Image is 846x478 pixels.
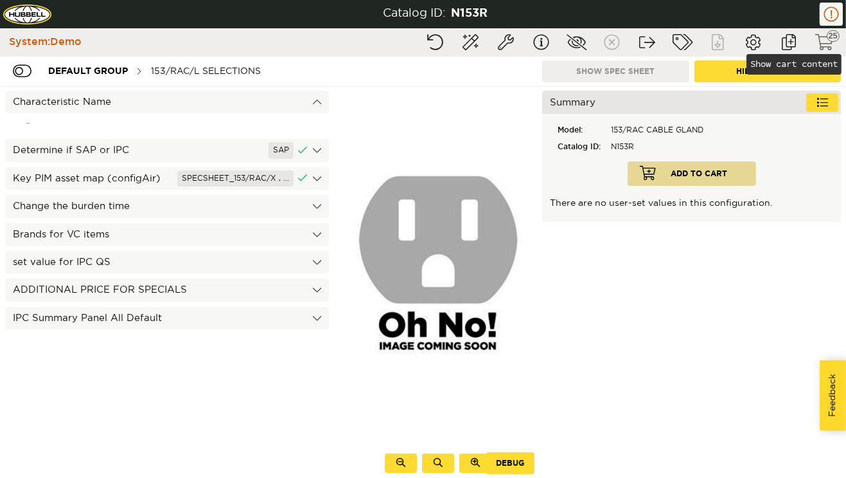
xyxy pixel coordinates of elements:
div: Model [550,122,606,138]
button: Debug [486,452,534,474]
div: Characteristic Name [5,91,329,113]
div: set value for IPC QS [5,251,329,273]
div: N153R [606,138,709,155]
div: Summary [542,91,841,114]
div: IPC Summary Panel All Default [5,307,329,329]
div: Catalog ID [550,138,606,155]
p: There are no user-set values in this configuration. [550,198,833,210]
div: N153R [452,6,488,23]
div: 153/RAC/L Selections [145,59,267,83]
div: Default group [42,59,134,83]
div: Determine if SAP or IPC [5,139,329,161]
div: Catalog ID: [383,6,446,23]
div: Brands for VC items [5,223,329,246]
div: ADDITIONAL PRICE FOR SPECIALS [5,279,329,301]
div: System: Demo [3,35,82,50]
div: SAP [269,142,294,158]
div: Change the burden time [5,195,329,217]
div: 153/RAC CABLE GLAND [606,122,709,138]
div: SPECSHEET_153/RAC/X , ... [177,170,294,187]
div: Show cart content [746,54,842,75]
div: Key PIM asset map (configAir) [5,167,329,190]
div: – [26,118,316,131]
button: Hide Summary [694,60,842,82]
